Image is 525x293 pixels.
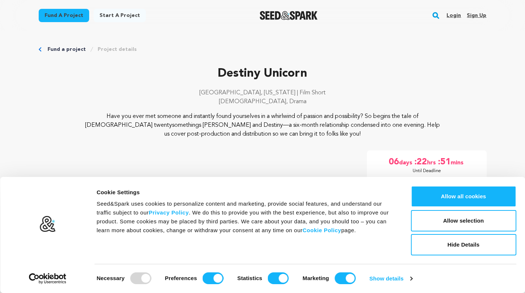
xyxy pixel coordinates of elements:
[39,65,487,83] p: Destiny Unicorn
[39,216,56,233] img: logo
[97,275,125,281] strong: Necessary
[411,186,516,207] button: Allow all cookies
[39,9,89,22] a: Fund a project
[83,112,442,139] p: Have you ever met someone and instantly found yourselves in a whirlwind of passion and possibilit...
[413,168,441,174] p: Until Deadline
[389,156,399,168] span: 06
[467,10,486,21] a: Sign up
[149,209,189,216] a: Privacy Policy
[15,273,80,284] a: Usercentrics Cookiebot - opens in a new window
[39,88,487,97] p: [GEOGRAPHIC_DATA], [US_STATE] | Film Short
[399,156,414,168] span: days
[98,46,137,53] a: Project details
[427,156,437,168] span: hrs
[411,210,516,231] button: Allow selection
[411,234,516,255] button: Hide Details
[39,46,487,53] div: Breadcrumb
[302,275,329,281] strong: Marketing
[451,156,465,168] span: mins
[370,273,412,284] a: Show details
[414,156,427,168] span: :22
[447,10,461,21] a: Login
[260,11,318,20] img: Seed&Spark Logo Dark Mode
[260,11,318,20] a: Seed&Spark Homepage
[437,156,451,168] span: :51
[48,46,86,53] a: Fund a project
[94,9,146,22] a: Start a project
[165,275,197,281] strong: Preferences
[97,199,394,235] div: Seed&Spark uses cookies to personalize content and marketing, provide social features, and unders...
[237,275,262,281] strong: Statistics
[39,97,487,106] p: [DEMOGRAPHIC_DATA], Drama
[97,188,394,197] div: Cookie Settings
[302,227,341,233] a: Cookie Policy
